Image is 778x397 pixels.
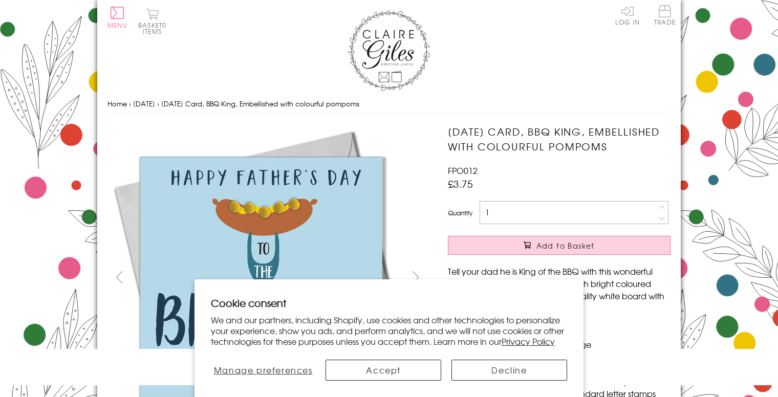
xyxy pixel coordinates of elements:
h1: [DATE] Card, BBQ King, Embellished with colourful pompoms [448,124,671,154]
img: Father's Day Card, BBQ King, Embellished with colourful pompoms [427,124,734,380]
img: Claire Giles Greetings Cards [348,10,430,91]
button: next [404,266,427,289]
a: Privacy Policy [502,335,555,347]
button: prev [107,266,131,289]
button: Manage preferences [211,360,315,381]
a: Home [107,99,127,108]
label: Quantity [448,208,472,217]
span: Add to Basket [536,240,595,251]
a: Log In [615,5,640,25]
span: £3.75 [448,177,473,191]
span: › [129,99,131,108]
span: Menu [107,20,127,30]
span: › [157,99,159,108]
h2: Cookie consent [211,296,567,310]
nav: breadcrumbs [107,94,671,115]
p: We and our partners, including Shopify, use cookies and other technologies to personalize your ex... [211,315,567,346]
a: [DATE] [133,99,155,108]
span: FPO012 [448,164,478,177]
span: [DATE] Card, BBQ King, Embellished with colourful pompoms [161,99,359,108]
button: Add to Basket [448,236,671,255]
span: Manage preferences [214,364,313,376]
span: Trade [654,5,676,25]
span: 0 items [143,20,166,36]
a: Trade [654,5,676,27]
p: Tell your dad he is King of the BBQ with this wonderful funny [DATE] card. Embellished with brigh... [448,265,671,314]
button: Decline [451,360,567,381]
button: Basket0 items [138,8,166,34]
button: Accept [326,360,441,381]
button: Menu [107,7,127,28]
